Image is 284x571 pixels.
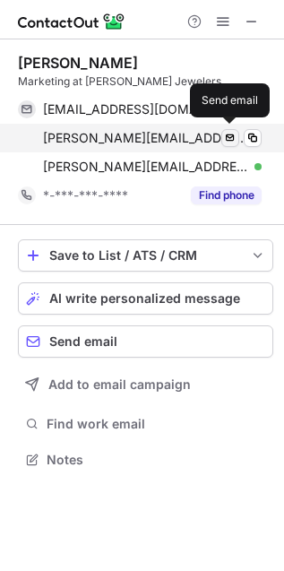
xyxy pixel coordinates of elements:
[18,282,273,315] button: AI write personalized message
[47,416,266,432] span: Find work email
[49,291,240,306] span: AI write personalized message
[191,186,262,204] button: Reveal Button
[43,130,248,146] span: [PERSON_NAME][EMAIL_ADDRESS][DOMAIN_NAME]
[49,334,117,349] span: Send email
[18,368,273,401] button: Add to email campaign
[18,325,273,358] button: Send email
[43,159,248,175] span: [PERSON_NAME][EMAIL_ADDRESS][DOMAIN_NAME]
[18,411,273,437] button: Find work email
[18,54,138,72] div: [PERSON_NAME]
[47,452,266,468] span: Notes
[18,239,273,272] button: save-profile-one-click
[18,447,273,472] button: Notes
[48,377,191,392] span: Add to email campaign
[18,74,273,90] div: Marketing at [PERSON_NAME] Jewelers
[43,101,248,117] span: [EMAIL_ADDRESS][DOMAIN_NAME]
[18,11,125,32] img: ContactOut v5.3.10
[49,248,242,263] div: Save to List / ATS / CRM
